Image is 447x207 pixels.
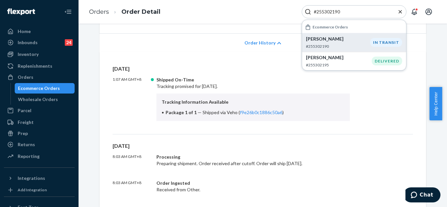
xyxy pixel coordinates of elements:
[306,54,372,61] p: [PERSON_NAME]
[429,87,442,120] button: Help Center
[121,8,160,15] a: Order Detail
[18,28,31,35] div: Home
[4,173,75,183] button: Integrations
[18,39,38,46] div: Inbounds
[113,77,151,121] p: 1:07 AM GMT+8
[7,9,35,15] img: Flexport logo
[405,187,440,204] iframe: Opens a widget where you can chat to one of our agents
[4,37,75,48] a: Inbounds24
[397,9,403,15] button: Close Search
[65,39,73,46] div: 24
[4,61,75,71] a: Replenishments
[18,74,33,80] div: Orders
[370,38,402,47] div: IN TRANSIT
[156,77,350,83] div: Shipped On-Time
[156,180,350,186] div: Order Ingested
[408,5,421,18] button: Open notifications
[156,154,350,160] div: Processing
[162,99,345,105] p: Tracking Information Available
[84,2,166,22] ol: breadcrumbs
[422,5,435,18] button: Open account menu
[113,154,151,167] p: 8:03 AM GMT+8
[203,110,284,115] span: Shipped via Veho ( )
[240,110,282,115] a: f9e26b0c1886c50a6
[4,105,75,116] a: Parcel
[18,107,31,114] div: Parcel
[156,180,350,193] div: Received from Other.
[18,153,40,160] div: Reporting
[113,65,413,73] p: [DATE]
[198,110,202,115] span: —
[18,119,34,126] div: Freight
[305,9,311,15] svg: Search Icon
[166,110,197,115] span: Package 1 of 1
[4,151,75,162] a: Reporting
[18,141,35,148] div: Returns
[62,5,75,18] button: Close Navigation
[244,40,276,46] span: Order History
[89,8,109,15] a: Orders
[18,96,58,103] div: Wholesale Orders
[15,83,75,94] a: Ecommerce Orders
[18,175,45,181] div: Integrations
[4,128,75,139] a: Prep
[4,49,75,60] a: Inventory
[372,57,402,65] div: DELIVERED
[306,43,370,49] p: #255302190
[306,36,370,42] p: [PERSON_NAME]
[18,63,52,69] div: Replenishments
[4,26,75,37] a: Home
[4,117,75,128] a: Freight
[15,94,75,105] a: Wholesale Orders
[4,186,75,194] a: Add Integration
[113,142,413,150] p: [DATE]
[311,9,392,15] input: Search Input
[306,62,372,68] p: #255302195
[4,139,75,150] a: Returns
[18,85,60,92] div: Ecommerce Orders
[18,187,47,193] div: Add Integration
[4,72,75,82] a: Orders
[313,25,348,29] h6: Ecommerce Orders
[156,77,350,121] div: Tracking promised for [DATE].
[18,51,39,58] div: Inventory
[113,180,151,193] p: 8:03 AM GMT+8
[156,154,350,167] div: Preparing shipment. Order received after cutoff. Order will ship [DATE].
[18,130,28,137] div: Prep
